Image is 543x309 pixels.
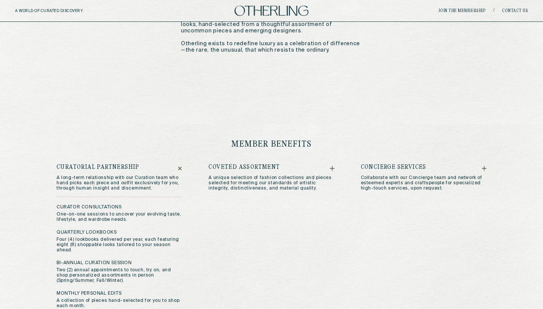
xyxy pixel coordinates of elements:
p: A collection of pieces hand-selected for you to shop each month. [57,298,182,309]
h5: A WORLD OF CURATED DISCOVERY. [15,9,117,13]
p: Two (2) annual appointments to touch, try on, and shop personalized assortments in person (Spring... [57,268,182,283]
p: Four (4) lookbooks delivered per year, each featuring eight (8) shoppable looks tailored to your ... [57,237,182,253]
h3: member benefits [57,140,486,149]
p: A long-term relationship with our Curation team who hand picks each piece and outfit exclusively ... [57,175,182,191]
p: One-on-one sessions to uncover your evolving taste, lifestyle, and wardrobe needs. [57,212,182,222]
span: / [493,8,494,14]
p: A unique selection of fashion collections and pieces selected for meeting our standards of artist... [209,175,334,191]
a: Contact Us [502,9,528,13]
h6: Quarterly Lookbooks [57,230,182,235]
img: logo [235,6,308,16]
h5: Coveted Assortment [209,164,334,171]
p: Collaborate with our Concierge team and network of esteemed experts and craftspeople for speciali... [361,175,486,191]
a: join the membership [438,9,486,13]
h5: Concierge Services [361,164,486,171]
h6: Bi-Annual CURATION Session [57,260,182,266]
h6: Monthly Personal Edits [57,291,182,296]
h5: Curatorial Partnership [57,164,182,171]
h6: Curator Consultations [57,205,182,210]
